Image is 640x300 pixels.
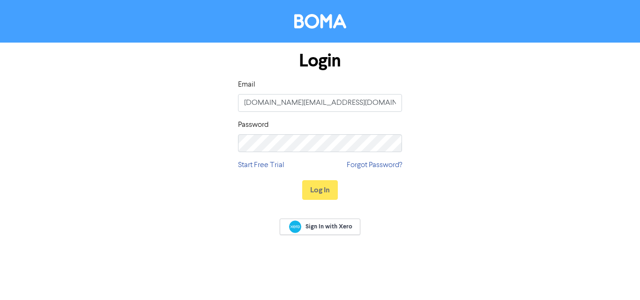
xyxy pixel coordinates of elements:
[238,119,268,131] label: Password
[289,220,301,233] img: Xero logo
[294,14,346,29] img: BOMA Logo
[347,160,402,171] a: Forgot Password?
[238,160,284,171] a: Start Free Trial
[305,222,352,231] span: Sign In with Xero
[280,219,360,235] a: Sign In with Xero
[238,50,402,72] h1: Login
[238,79,255,90] label: Email
[302,180,338,200] button: Log In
